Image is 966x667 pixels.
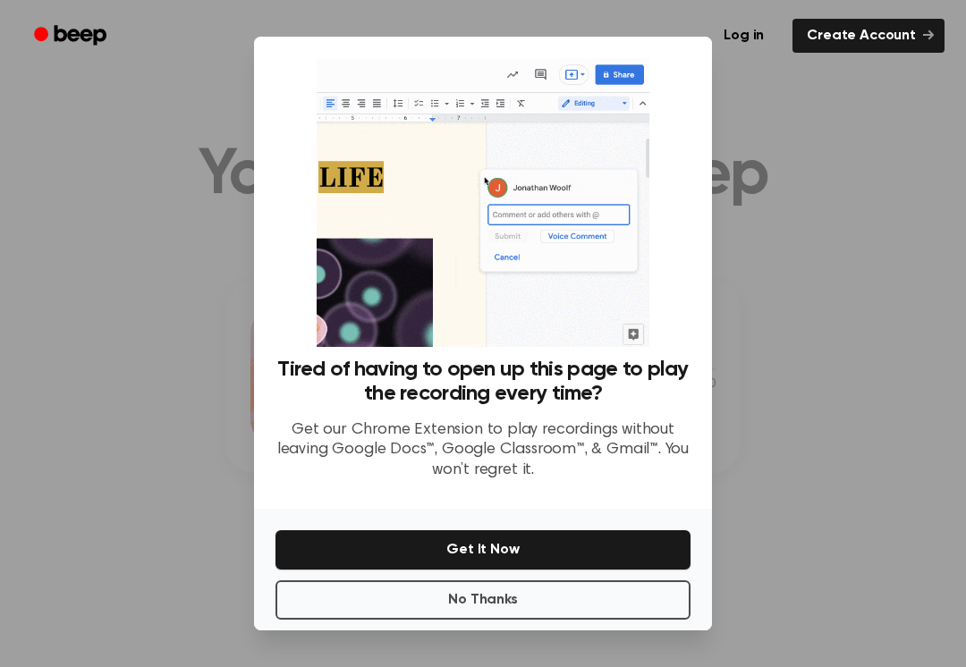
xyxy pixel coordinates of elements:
[706,15,782,56] a: Log in
[317,58,648,347] img: Beep extension in action
[21,19,123,54] a: Beep
[275,580,691,620] button: No Thanks
[275,530,691,570] button: Get It Now
[275,420,691,481] p: Get our Chrome Extension to play recordings without leaving Google Docs™, Google Classroom™, & Gm...
[792,19,945,53] a: Create Account
[275,358,691,406] h3: Tired of having to open up this page to play the recording every time?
